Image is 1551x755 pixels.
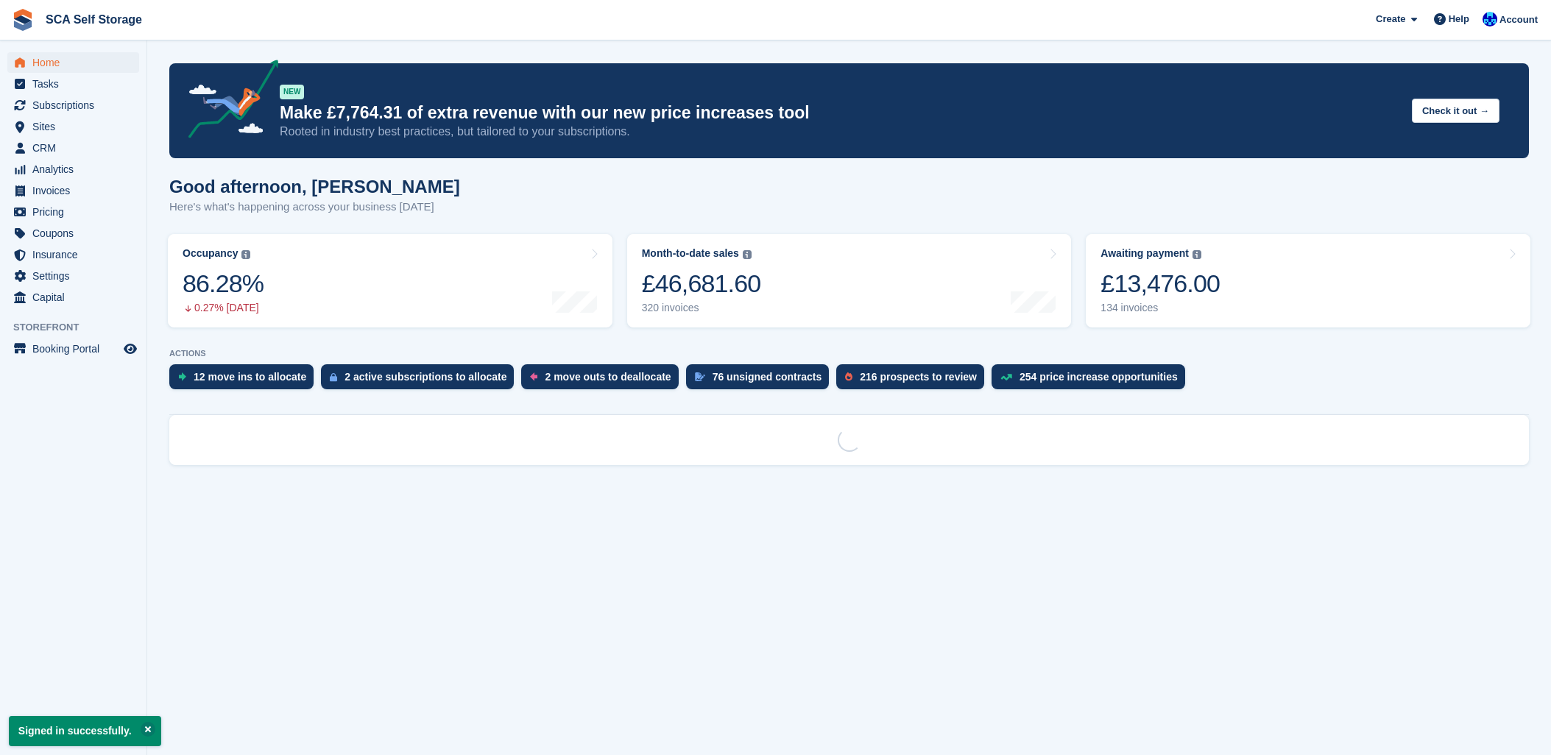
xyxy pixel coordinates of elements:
div: 320 invoices [642,302,761,314]
a: 76 unsigned contracts [686,364,837,397]
img: icon-info-grey-7440780725fd019a000dd9b08b2336e03edf1995a4989e88bcd33f0948082b44.svg [743,250,752,259]
span: Pricing [32,202,121,222]
a: Preview store [121,340,139,358]
a: Awaiting payment £13,476.00 134 invoices [1086,234,1530,327]
span: Subscriptions [32,95,121,116]
img: price_increase_opportunities-93ffe204e8149a01c8c9dc8f82e8f89637d9d84a8eef4429ea346261dce0b2c0.svg [1000,374,1012,380]
h1: Good afternoon, [PERSON_NAME] [169,177,460,196]
div: Month-to-date sales [642,247,739,260]
img: prospect-51fa495bee0391a8d652442698ab0144808aea92771e9ea1ae160a38d050c398.svg [845,372,852,381]
img: move_ins_to_allocate_icon-fdf77a2bb77ea45bf5b3d319d69a93e2d87916cf1d5bf7949dd705db3b84f3ca.svg [178,372,186,381]
div: 86.28% [183,269,264,299]
span: Coupons [32,223,121,244]
p: Here's what's happening across your business [DATE] [169,199,460,216]
div: 134 invoices [1100,302,1220,314]
span: Account [1499,13,1538,27]
span: Insurance [32,244,121,265]
p: Signed in successfully. [9,716,161,746]
p: Rooted in industry best practices, but tailored to your subscriptions. [280,124,1400,140]
img: active_subscription_to_allocate_icon-d502201f5373d7db506a760aba3b589e785aa758c864c3986d89f69b8ff3... [330,372,337,382]
a: 12 move ins to allocate [169,364,321,397]
img: stora-icon-8386f47178a22dfd0bd8f6a31ec36ba5ce8667c1dd55bd0f319d3a0aa187defe.svg [12,9,34,31]
a: menu [7,52,139,73]
div: £46,681.60 [642,269,761,299]
a: menu [7,202,139,222]
a: 2 active subscriptions to allocate [321,364,521,397]
a: menu [7,159,139,180]
a: menu [7,244,139,265]
a: menu [7,74,139,94]
a: menu [7,180,139,201]
p: Make £7,764.31 of extra revenue with our new price increases tool [280,102,1400,124]
span: Tasks [32,74,121,94]
div: NEW [280,85,304,99]
span: Sites [32,116,121,137]
img: Kelly Neesham [1483,12,1497,26]
a: Occupancy 86.28% 0.27% [DATE] [168,234,612,327]
a: menu [7,266,139,286]
a: menu [7,287,139,308]
span: Capital [32,287,121,308]
img: move_outs_to_deallocate_icon-f764333ba52eb49d3ac5e1228854f67142a1ed5810a6f6cc68b1a99e826820c5.svg [530,372,537,381]
span: Help [1449,12,1469,26]
a: menu [7,138,139,158]
a: 254 price increase opportunities [992,364,1193,397]
span: Storefront [13,320,146,335]
button: Check it out → [1412,99,1499,123]
span: Invoices [32,180,121,201]
div: 76 unsigned contracts [713,371,822,383]
div: Occupancy [183,247,238,260]
a: menu [7,95,139,116]
span: CRM [32,138,121,158]
span: Booking Portal [32,338,121,359]
span: Home [32,52,121,73]
div: 2 move outs to deallocate [545,371,671,383]
img: icon-info-grey-7440780725fd019a000dd9b08b2336e03edf1995a4989e88bcd33f0948082b44.svg [1193,250,1201,259]
img: price-adjustments-announcement-icon-8257ccfd72463d97f412b2fc003d46551f7dbcb40ab6d574587a9cd5c0d94... [176,60,279,143]
a: Month-to-date sales £46,681.60 320 invoices [627,234,1072,327]
a: SCA Self Storage [40,7,148,32]
div: 216 prospects to review [860,371,977,383]
span: Create [1376,12,1405,26]
img: icon-info-grey-7440780725fd019a000dd9b08b2336e03edf1995a4989e88bcd33f0948082b44.svg [241,250,250,259]
div: 254 price increase opportunities [1020,371,1178,383]
div: Awaiting payment [1100,247,1189,260]
a: 2 move outs to deallocate [521,364,685,397]
img: contract_signature_icon-13c848040528278c33f63329250d36e43548de30e8caae1d1a13099fd9432cc5.svg [695,372,705,381]
a: 216 prospects to review [836,364,992,397]
p: ACTIONS [169,349,1529,358]
span: Settings [32,266,121,286]
div: 2 active subscriptions to allocate [345,371,506,383]
a: menu [7,223,139,244]
div: 12 move ins to allocate [194,371,306,383]
div: 0.27% [DATE] [183,302,264,314]
div: £13,476.00 [1100,269,1220,299]
a: menu [7,116,139,137]
span: Analytics [32,159,121,180]
a: menu [7,338,139,359]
